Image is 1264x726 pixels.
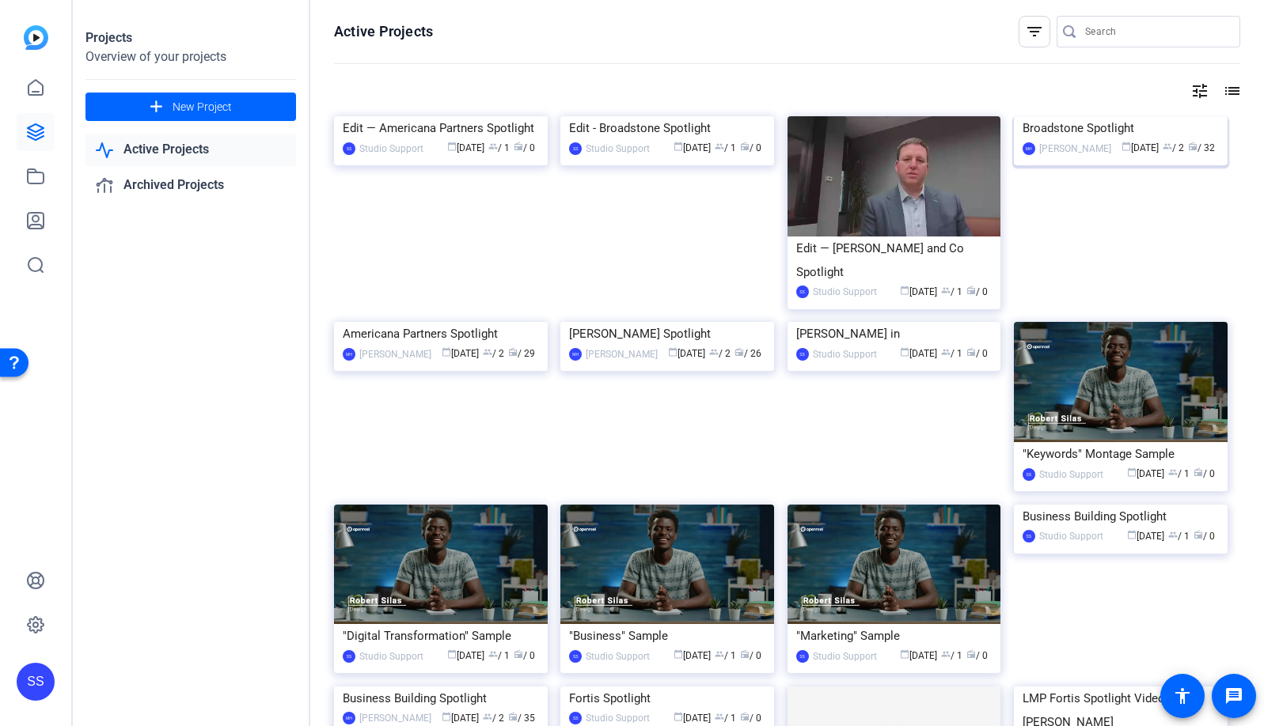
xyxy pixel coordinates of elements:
[359,346,431,362] div: [PERSON_NAME]
[740,142,750,151] span: radio
[1173,686,1192,705] mat-icon: accessibility
[343,650,355,663] div: SS
[343,142,355,155] div: SS
[1194,468,1215,479] span: / 0
[343,624,539,648] div: "Digital Transformation" Sample
[796,285,809,298] div: SS
[569,650,582,663] div: SS
[715,712,724,721] span: group
[966,347,976,357] span: radio
[1188,142,1215,153] span: / 32
[796,650,809,663] div: SS
[17,663,55,701] div: SS
[1023,468,1035,481] div: SS
[488,649,498,659] span: group
[569,712,582,724] div: SS
[1127,468,1164,479] span: [DATE]
[1023,530,1035,543] div: SS
[359,648,423,664] div: Studio Support
[1168,531,1190,542] span: / 1
[900,347,909,357] span: calendar_today
[796,624,993,648] div: "Marketing" Sample
[674,142,711,153] span: [DATE]
[514,142,523,151] span: radio
[514,650,535,661] span: / 0
[715,142,736,153] span: / 1
[343,712,355,724] div: MH
[715,649,724,659] span: group
[483,712,492,721] span: group
[1039,467,1103,482] div: Studio Support
[796,236,993,284] div: Edit — [PERSON_NAME] and Co Spotlight
[941,285,951,295] span: group
[674,712,683,721] span: calendar_today
[900,285,909,295] span: calendar_today
[569,624,765,648] div: "Business" Sample
[1025,22,1044,41] mat-icon: filter_list
[508,712,518,721] span: radio
[900,650,937,661] span: [DATE]
[941,650,962,661] span: / 1
[85,47,296,66] div: Overview of your projects
[586,346,658,362] div: [PERSON_NAME]
[1194,531,1215,542] span: / 0
[1085,22,1228,41] input: Search
[1163,142,1172,151] span: group
[674,649,683,659] span: calendar_today
[586,648,650,664] div: Studio Support
[740,142,761,153] span: / 0
[442,348,479,359] span: [DATE]
[343,686,539,710] div: Business Building Spotlight
[941,286,962,297] span: / 1
[813,648,877,664] div: Studio Support
[173,99,232,115] span: New Project
[488,142,498,151] span: group
[715,650,736,661] span: / 1
[900,649,909,659] span: calendar_today
[1168,467,1178,477] span: group
[966,650,988,661] span: / 0
[586,141,650,157] div: Studio Support
[715,142,724,151] span: group
[85,93,296,121] button: New Project
[508,347,518,357] span: radio
[966,348,988,359] span: / 0
[941,649,951,659] span: group
[1188,142,1198,151] span: radio
[941,348,962,359] span: / 1
[1127,530,1137,539] span: calendar_today
[796,348,809,361] div: SS
[966,285,976,295] span: radio
[442,712,451,721] span: calendar_today
[569,348,582,361] div: MH
[488,650,510,661] span: / 1
[674,713,711,724] span: [DATE]
[514,142,535,153] span: / 0
[740,650,761,661] span: / 0
[1221,81,1240,100] mat-icon: list
[569,322,765,346] div: [PERSON_NAME] Spotlight
[569,686,765,710] div: Fortis Spotlight
[1039,141,1111,157] div: [PERSON_NAME]
[1122,142,1159,153] span: [DATE]
[709,348,731,359] span: / 2
[966,286,988,297] span: / 0
[1127,467,1137,477] span: calendar_today
[447,142,457,151] span: calendar_today
[1023,442,1219,466] div: "Keywords" Montage Sample
[1023,142,1035,155] div: MH
[734,347,744,357] span: radio
[941,347,951,357] span: group
[569,116,765,140] div: Edit - Broadstone Spotlight
[85,169,296,202] a: Archived Projects
[569,142,582,155] div: SS
[343,348,355,361] div: MH
[740,649,750,659] span: radio
[514,649,523,659] span: radio
[900,348,937,359] span: [DATE]
[343,116,539,140] div: Edit — Americana Partners Spotlight
[813,346,877,362] div: Studio Support
[483,347,492,357] span: group
[442,347,451,357] span: calendar_today
[483,348,504,359] span: / 2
